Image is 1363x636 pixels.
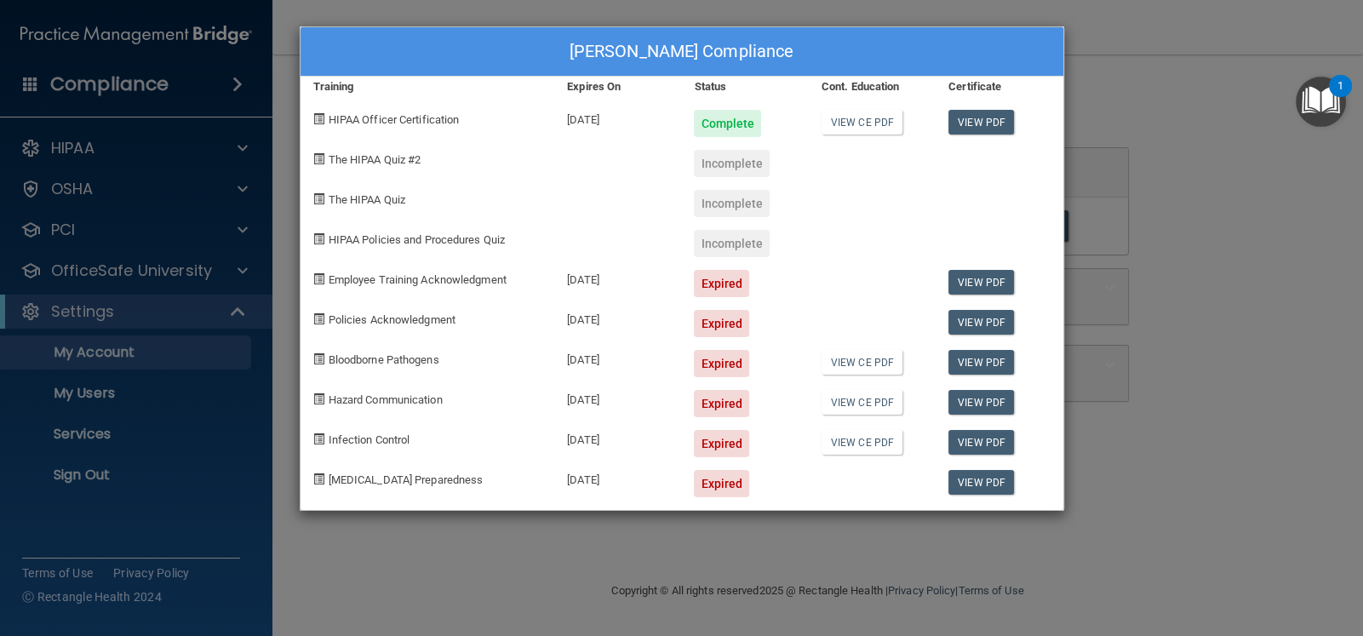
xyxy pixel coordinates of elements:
[329,393,443,406] span: Hazard Communication
[694,110,761,137] div: Complete
[948,270,1014,295] a: View PDF
[329,193,405,206] span: The HIPAA Quiz
[694,150,770,177] div: Incomplete
[554,297,681,337] div: [DATE]
[329,273,507,286] span: Employee Training Acknowledgment
[329,473,484,486] span: [MEDICAL_DATA] Preparedness
[694,270,749,297] div: Expired
[329,433,410,446] span: Infection Control
[948,350,1014,375] a: View PDF
[329,313,455,326] span: Policies Acknowledgment
[822,430,902,455] a: View CE PDF
[694,350,749,377] div: Expired
[329,113,460,126] span: HIPAA Officer Certification
[694,390,749,417] div: Expired
[948,390,1014,415] a: View PDF
[694,230,770,257] div: Incomplete
[809,77,936,97] div: Cont. Education
[694,430,749,457] div: Expired
[948,470,1014,495] a: View PDF
[554,97,681,137] div: [DATE]
[301,77,555,97] div: Training
[554,257,681,297] div: [DATE]
[948,310,1014,335] a: View PDF
[301,27,1063,77] div: [PERSON_NAME] Compliance
[1296,77,1346,127] button: Open Resource Center, 1 new notification
[694,190,770,217] div: Incomplete
[822,110,902,135] a: View CE PDF
[329,153,421,166] span: The HIPAA Quiz #2
[329,353,439,366] span: Bloodborne Pathogens
[554,77,681,97] div: Expires On
[948,110,1014,135] a: View PDF
[1337,86,1343,108] div: 1
[948,430,1014,455] a: View PDF
[554,377,681,417] div: [DATE]
[936,77,1062,97] div: Certificate
[329,233,505,246] span: HIPAA Policies and Procedures Quiz
[554,337,681,377] div: [DATE]
[681,77,808,97] div: Status
[554,417,681,457] div: [DATE]
[822,350,902,375] a: View CE PDF
[554,457,681,497] div: [DATE]
[822,390,902,415] a: View CE PDF
[694,310,749,337] div: Expired
[694,470,749,497] div: Expired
